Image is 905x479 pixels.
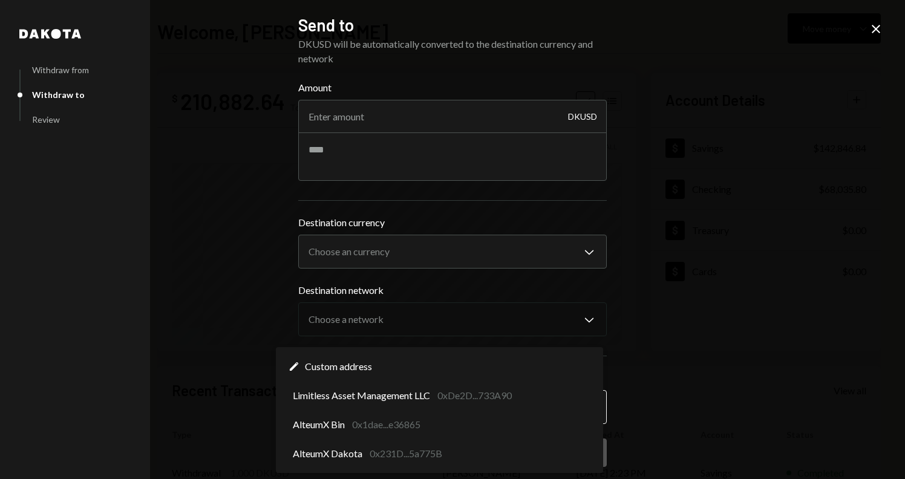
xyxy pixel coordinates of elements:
[298,283,607,298] label: Destination network
[293,417,345,432] span: AlteumX Bin
[298,37,607,66] div: DKUSD will be automatically converted to the destination currency and network
[293,388,430,403] span: Limitless Asset Management LLC
[370,446,442,461] div: 0x231D...5a775B
[305,359,372,374] span: Custom address
[298,302,607,336] button: Destination network
[32,90,85,100] div: Withdraw to
[298,13,607,37] h2: Send to
[32,65,89,75] div: Withdraw from
[352,417,420,432] div: 0x1dae...e36865
[298,215,607,230] label: Destination currency
[298,80,607,95] label: Amount
[298,235,607,269] button: Destination currency
[568,100,597,134] div: DKUSD
[437,388,512,403] div: 0xDe2D...733A90
[32,114,60,125] div: Review
[293,446,362,461] span: AlteumX Dakota
[298,100,607,134] input: Enter amount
